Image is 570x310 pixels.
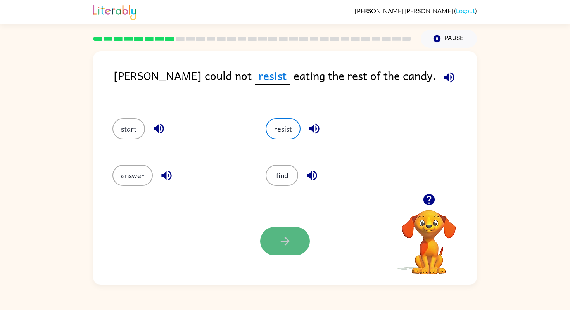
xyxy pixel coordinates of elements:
[355,7,477,14] div: ( )
[112,118,145,139] button: start
[390,198,468,275] video: Your browser must support playing .mp4 files to use Literably. Please try using another browser.
[266,165,298,186] button: find
[114,67,477,103] div: [PERSON_NAME] could not eating the rest of the candy.
[93,3,136,20] img: Literably
[421,30,477,48] button: Pause
[456,7,475,14] a: Logout
[112,165,153,186] button: answer
[255,67,290,85] span: resist
[355,7,454,14] span: [PERSON_NAME] [PERSON_NAME]
[266,118,301,139] button: resist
